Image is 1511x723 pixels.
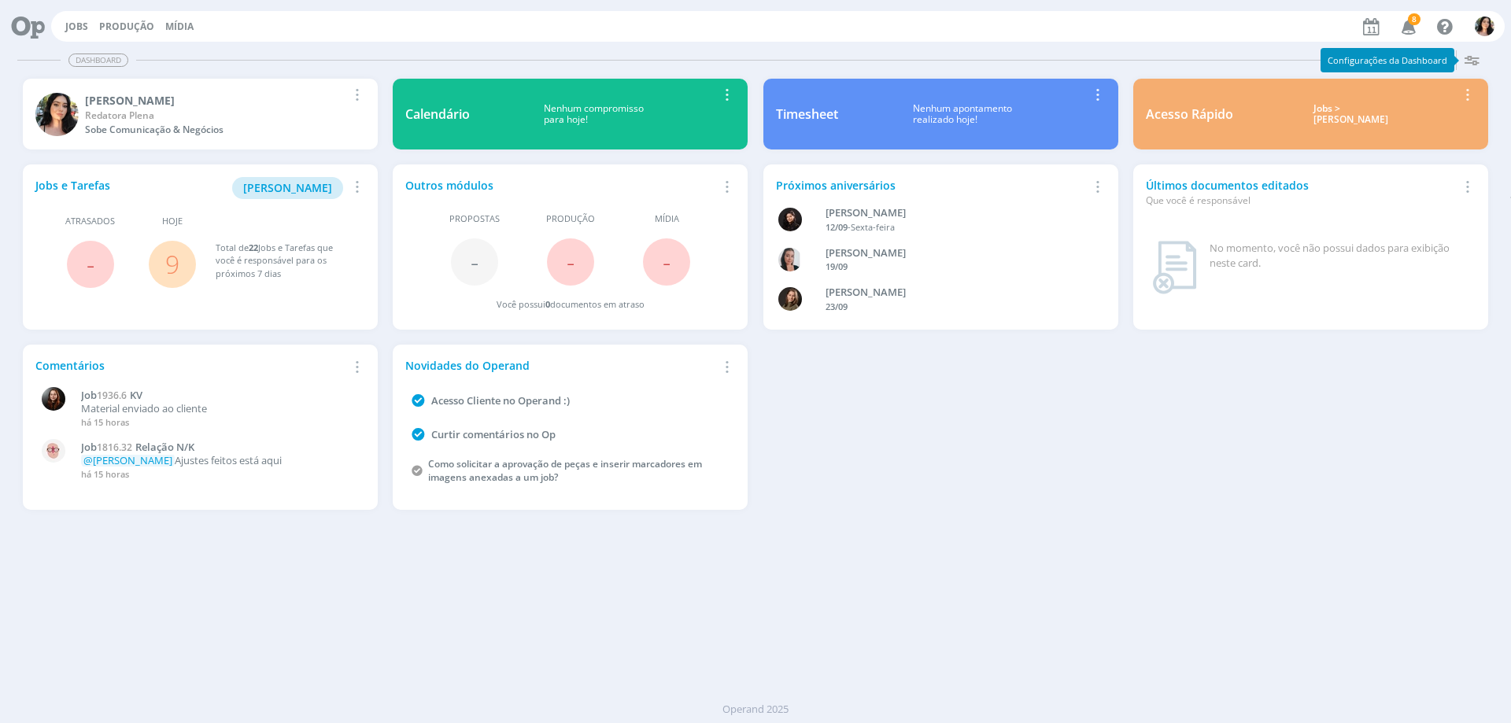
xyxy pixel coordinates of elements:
div: Últimos documentos editados [1146,177,1457,208]
img: C [778,248,802,271]
div: Nenhum apontamento realizado hoje! [838,103,1088,126]
div: Jobs > [PERSON_NAME] [1245,103,1457,126]
div: Julia Agostine Abich [826,285,1081,301]
span: - [663,245,671,279]
button: 8 [1391,13,1424,41]
span: 12/09 [826,221,848,233]
span: 19/09 [826,260,848,272]
span: 0 [545,298,550,310]
div: Caroline Fagundes Pieczarka [826,245,1081,261]
a: T[PERSON_NAME]Redatora PlenaSobe Comunicação & Negócios [23,79,378,149]
div: Você possui documentos em atraso [497,298,645,312]
div: Luana da Silva de Andrade [826,205,1081,221]
div: No momento, você não possui dados para exibição neste card. [1210,241,1469,271]
span: 22 [249,242,258,253]
button: Jobs [61,20,93,33]
span: Dashboard [68,53,128,67]
div: Que você é responsável [1146,194,1457,208]
div: Tamiris Soares [85,92,347,109]
span: [PERSON_NAME] [243,180,332,195]
div: Comentários [35,357,347,374]
div: Sobe Comunicação & Negócios [85,123,347,137]
div: - [826,221,1081,234]
span: - [87,247,94,281]
div: Jobs e Tarefas [35,177,347,199]
span: - [567,245,574,279]
img: L [778,208,802,231]
a: Job1816.32Relação N/K [81,441,357,454]
span: há 15 horas [81,468,129,480]
span: Propostas [449,212,500,226]
a: Curtir comentários no Op [431,427,556,441]
div: Timesheet [776,105,838,124]
a: 9 [165,247,179,281]
div: Novidades do Operand [405,357,717,374]
span: Sexta-feira [851,221,895,233]
a: Job1936.6KV [81,389,357,402]
span: 8 [1408,13,1420,25]
img: T [1475,17,1494,36]
div: Próximos aniversários [776,177,1088,194]
img: J [778,287,802,311]
div: Configurações da Dashboard [1321,48,1454,72]
div: Acesso Rápido [1146,105,1233,124]
img: T [35,93,79,136]
span: 1936.6 [97,389,127,402]
img: A [42,439,65,463]
button: T [1474,13,1495,40]
span: 1816.32 [97,441,132,454]
p: Ajustes feitos está aqui [81,455,357,467]
a: Jobs [65,20,88,33]
a: [PERSON_NAME] [232,179,343,194]
img: dashboard_not_found.png [1152,241,1197,294]
div: Calendário [405,105,470,124]
a: TimesheetNenhum apontamentorealizado hoje! [763,79,1118,149]
div: Redatora Plena [85,109,347,123]
span: KV [130,388,142,402]
span: - [471,245,478,279]
a: Produção [99,20,154,33]
span: Hoje [162,215,183,228]
span: Atrasados [65,215,115,228]
button: Produção [94,20,159,33]
span: 23/09 [826,301,848,312]
div: Nenhum compromisso para hoje! [470,103,717,126]
img: E [42,387,65,411]
div: Total de Jobs e Tarefas que você é responsável para os próximos 7 dias [216,242,349,281]
p: Material enviado ao cliente [81,403,357,415]
a: Como solicitar a aprovação de peças e inserir marcadores em imagens anexadas a um job? [428,457,702,484]
span: Produção [546,212,595,226]
button: [PERSON_NAME] [232,177,343,199]
a: Mídia [165,20,194,33]
div: Outros módulos [405,177,717,194]
span: há 15 horas [81,416,129,428]
button: Mídia [161,20,198,33]
span: Relação N/K [135,440,194,454]
a: Acesso Cliente no Operand :) [431,393,570,408]
span: @[PERSON_NAME] [83,453,172,467]
span: Mídia [655,212,679,226]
